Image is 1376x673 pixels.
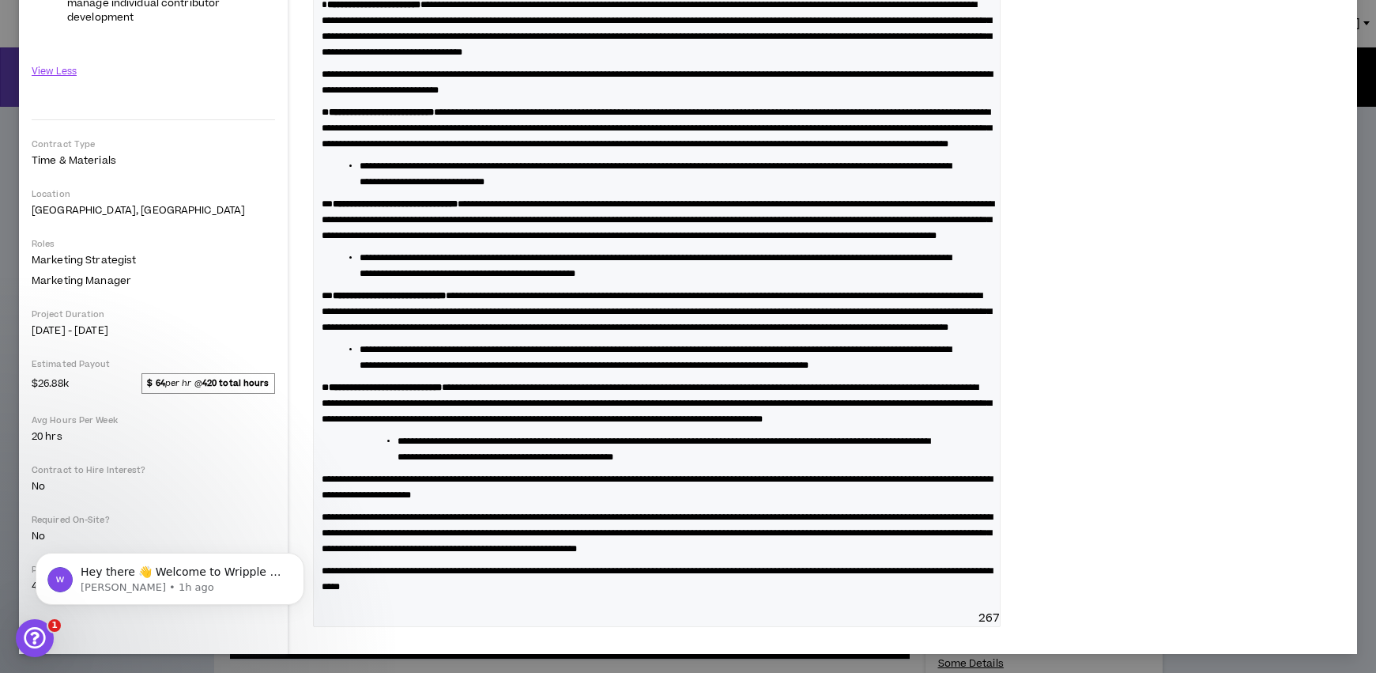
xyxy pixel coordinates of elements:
[50,518,62,531] button: Gif picker
[10,6,40,36] button: go back
[45,9,70,34] div: Profile image for Gabriella
[32,479,275,493] p: No
[77,8,125,20] h1: Wripple
[32,374,69,393] span: $26.88k
[32,308,275,320] p: Project Duration
[25,518,37,531] button: Emoji picker
[32,253,136,267] span: Marketing Strategist
[32,274,131,288] span: Marketing Manager
[12,520,328,630] iframe: Intercom notifications message
[16,619,54,657] iframe: Intercom live chat
[32,358,275,370] p: Estimated Payout
[32,58,77,85] button: View Less
[32,153,275,168] p: Time & Materials
[202,377,270,389] strong: 420 total hours
[32,464,275,476] p: Contract to Hire Interest?
[32,188,275,200] p: Location
[32,238,275,250] p: Roles
[32,429,275,444] p: 20 hrs
[277,6,306,35] div: Close
[13,485,303,512] textarea: Message…
[271,512,296,537] button: Send a message…
[32,203,275,217] p: [GEOGRAPHIC_DATA], [GEOGRAPHIC_DATA]
[32,414,275,426] p: Avg Hours Per Week
[32,138,275,150] p: Contract Type
[32,323,275,338] p: [DATE] - [DATE]
[247,6,277,36] button: Home
[89,20,150,36] p: A few hours
[978,611,1000,626] span: 267
[75,518,88,531] button: Upload attachment
[32,514,275,526] p: Required On-Site?
[48,619,61,632] span: 1
[141,373,275,394] span: per hr @
[147,377,164,389] strong: $ 64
